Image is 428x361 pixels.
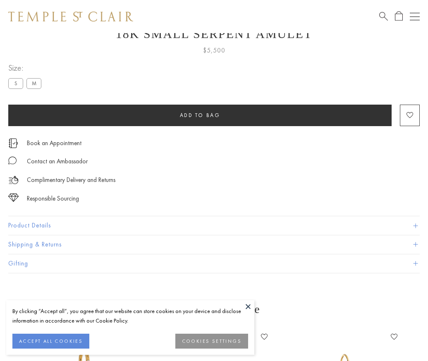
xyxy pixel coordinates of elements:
[8,12,133,22] img: Temple St. Clair
[8,105,392,126] button: Add to bag
[8,78,23,88] label: S
[8,194,19,202] img: icon_sourcing.svg
[26,78,41,88] label: M
[27,175,115,185] p: Complimentary Delivery and Returns
[379,11,388,22] a: Search
[12,306,248,325] div: By clicking “Accept all”, you agree that our website can store cookies on your device and disclos...
[8,27,420,41] h1: 18K Small Serpent Amulet
[8,235,420,254] button: Shipping & Returns
[175,334,248,349] button: COOKIES SETTINGS
[12,334,89,349] button: ACCEPT ALL COOKIES
[180,112,220,119] span: Add to bag
[8,156,17,165] img: MessageIcon-01_2.svg
[410,12,420,22] button: Open navigation
[27,194,79,204] div: Responsible Sourcing
[8,61,45,75] span: Size:
[8,254,420,273] button: Gifting
[8,139,18,148] img: icon_appointment.svg
[27,156,88,167] div: Contact an Ambassador
[8,216,420,235] button: Product Details
[203,45,225,56] span: $5,500
[395,11,403,22] a: Open Shopping Bag
[27,139,81,148] a: Book an Appointment
[8,175,19,185] img: icon_delivery.svg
